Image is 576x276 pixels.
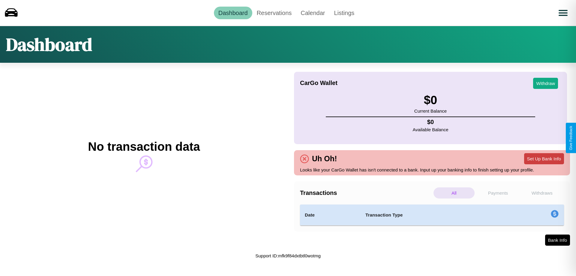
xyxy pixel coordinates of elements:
h1: Dashboard [6,32,92,57]
p: Looks like your CarGo Wallet has isn't connected to a bank. Input up your banking info to finish ... [300,166,564,174]
p: Available Balance [413,126,448,134]
h4: $ 0 [413,119,448,126]
button: Bank Info [545,235,570,246]
div: Give Feedback [569,126,573,150]
p: Withdraws [521,187,562,199]
h4: Uh Oh! [309,154,340,163]
p: All [433,187,475,199]
h4: CarGo Wallet [300,80,337,86]
p: Current Balance [414,107,447,115]
table: simple table [300,205,564,226]
button: Set Up Bank Info [524,153,564,164]
h4: Date [305,211,356,219]
button: Open menu [555,5,571,21]
a: Calendar [296,7,329,19]
a: Reservations [252,7,296,19]
h3: $ 0 [414,93,447,107]
h4: Transaction Type [365,211,502,219]
h4: Transactions [300,190,432,196]
p: Support ID: mfk9f84dxtbtl0wotmg [255,252,321,260]
button: Withdraw [533,78,558,89]
h2: No transaction data [88,140,200,153]
a: Dashboard [214,7,252,19]
p: Payments [478,187,519,199]
a: Listings [329,7,359,19]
